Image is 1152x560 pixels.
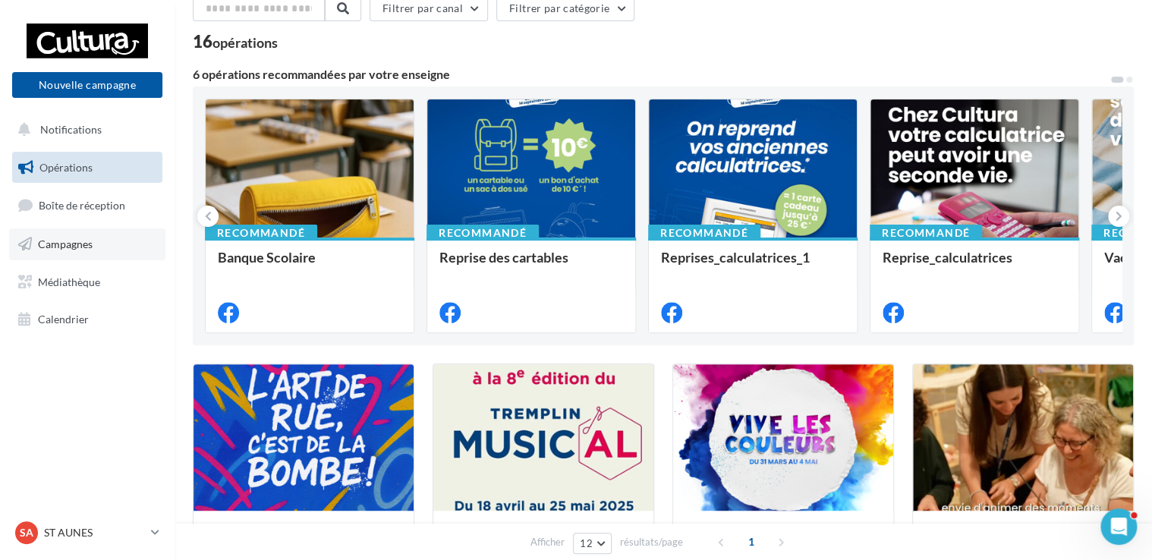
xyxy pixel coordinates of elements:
[205,225,317,241] div: Recommandé
[218,250,401,280] div: Banque Scolaire
[39,199,125,212] span: Boîte de réception
[620,535,683,549] span: résultats/page
[44,525,145,540] p: ST AUNES
[38,313,89,326] span: Calendrier
[9,114,159,146] button: Notifications
[38,238,93,250] span: Campagnes
[40,123,102,136] span: Notifications
[12,518,162,547] a: SA ST AUNES
[9,228,165,260] a: Campagnes
[530,535,565,549] span: Afficher
[20,525,33,540] span: SA
[12,72,162,98] button: Nouvelle campagne
[39,161,93,174] span: Opérations
[426,225,539,241] div: Recommandé
[212,36,278,49] div: opérations
[193,68,1110,80] div: 6 opérations recommandées par votre enseigne
[883,250,1066,280] div: Reprise_calculatrices
[9,304,165,335] a: Calendrier
[439,250,623,280] div: Reprise des cartables
[870,225,982,241] div: Recommandé
[580,537,593,549] span: 12
[648,225,760,241] div: Recommandé
[1100,508,1137,545] iframe: Intercom live chat
[9,189,165,222] a: Boîte de réception
[661,250,845,280] div: Reprises_calculatrices_1
[573,533,612,554] button: 12
[9,266,165,298] a: Médiathèque
[193,33,278,50] div: 16
[9,152,165,184] a: Opérations
[38,275,100,288] span: Médiathèque
[739,530,763,554] span: 1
